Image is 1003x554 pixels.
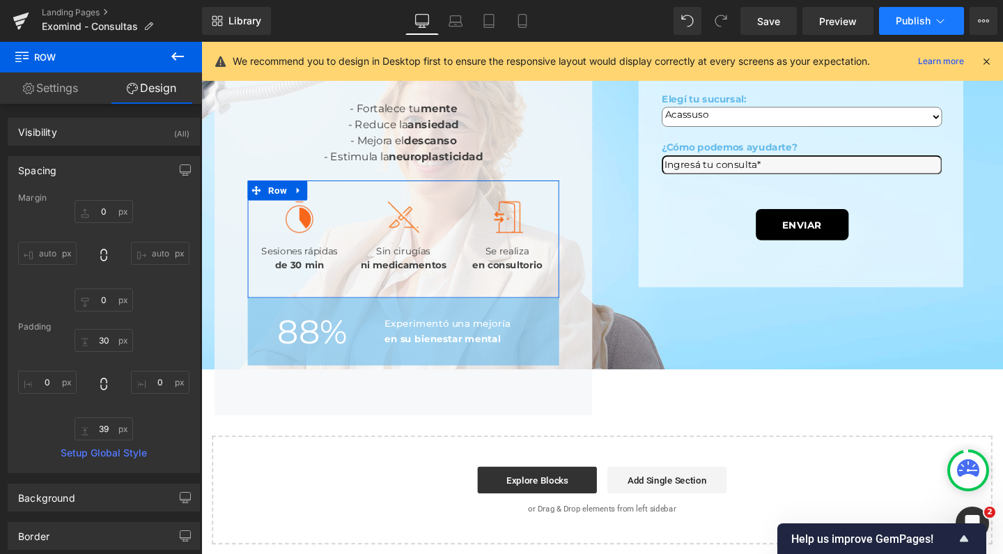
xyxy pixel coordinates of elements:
[197,114,296,128] strong: neuroplasticidad
[405,7,439,35] a: Desktop
[484,18,779,38] input: Ingresá tu email*
[506,7,539,35] a: Mobile
[131,242,189,265] input: 0
[912,53,970,70] a: Learn more
[156,64,269,77] span: - Fortalece tu
[75,417,133,440] input: 0
[42,7,202,18] a: Landing Pages
[802,7,873,35] a: Preview
[819,14,857,29] span: Preview
[18,157,56,176] div: Spacing
[484,105,626,117] span: ¿Cómo podemos ayudarte?
[879,7,964,35] button: Publish
[18,484,75,504] div: Background
[93,146,111,167] a: Expand / Collapse
[18,371,77,394] input: 0
[59,202,148,243] div: Sesiones rápidas
[484,54,573,66] span: Elegí tu sucursal:
[193,289,355,305] p: Experimentó una mejoría
[791,530,972,547] button: Show survey - Help us improve GemPages!
[75,200,133,223] input: 0
[674,7,701,35] button: Undo
[285,229,358,241] strong: en consultorio
[202,7,271,35] a: New Library
[162,202,264,243] div: Sin cirugías
[427,447,552,475] a: Add Single Section
[18,523,49,542] div: Border
[18,447,189,459] a: Setup Global Style
[80,284,125,327] span: 88
[14,42,153,72] span: Row
[131,371,189,394] input: 0
[129,114,296,128] span: - Estimula la
[18,242,77,265] input: 0
[439,7,472,35] a: Laptop
[484,3,516,16] span: Email:
[233,54,870,69] p: We recommend you to design in Desktop first to ensure the responsive layout would display correct...
[228,15,261,27] span: Library
[277,202,366,243] div: Se realiza
[290,447,416,475] a: Explore Blocks
[193,306,315,318] strong: en su bienestar mental
[101,72,202,104] a: Design
[984,507,995,518] span: 2
[174,118,189,141] div: (All)
[67,146,93,167] span: Row
[125,284,153,327] span: %
[213,98,268,111] strong: descanso
[217,81,271,94] strong: ansiedad
[33,486,809,495] p: or Drag & Drop elements from left sidebar
[791,532,956,546] span: Help us improve GemPages!
[42,21,138,32] span: Exomind - Consultas
[707,7,735,35] button: Redo
[18,322,189,332] div: Padding
[18,118,57,138] div: Visibility
[75,288,133,311] input: 0
[167,229,257,241] strong: ni medicamentos
[956,507,989,540] iframe: Intercom live chat
[231,64,269,77] strong: mente
[18,193,189,203] div: Margin
[157,98,268,111] span: - Mejora el
[757,14,780,29] span: Save
[484,119,779,139] input: Ingresá tu consulta*
[77,229,129,241] strong: de 30 min
[583,176,681,209] button: ENVIAR
[155,81,271,94] span: - Reduce la
[472,7,506,35] a: Tablet
[896,15,931,26] span: Publish
[75,329,133,352] input: 0
[970,7,997,35] button: More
